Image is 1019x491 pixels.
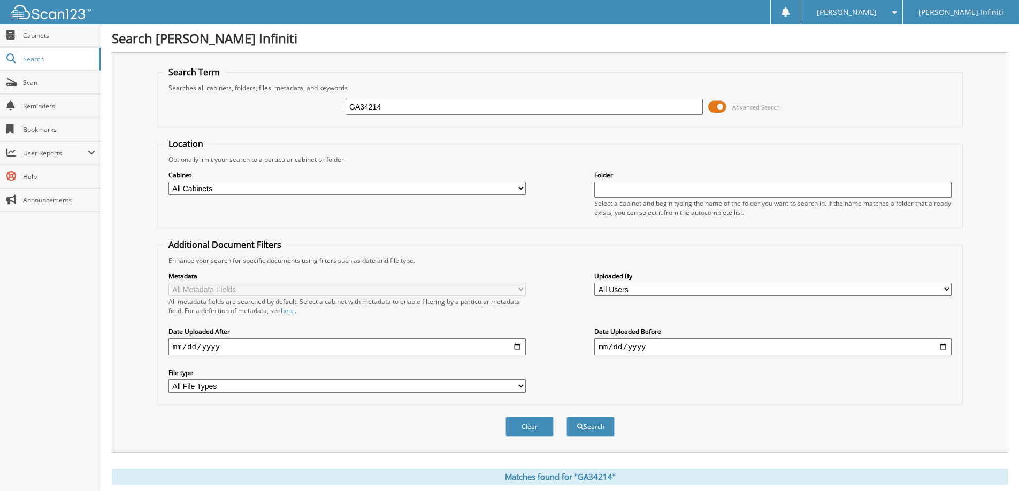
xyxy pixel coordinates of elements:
[168,170,526,180] label: Cabinet
[23,125,95,134] span: Bookmarks
[594,327,952,336] label: Date Uploaded Before
[163,66,225,78] legend: Search Term
[566,417,615,437] button: Search
[594,338,952,355] input: end
[168,297,526,315] div: All metadata fields are searched by default. Select a cabinet with metadata to enable filtering b...
[23,149,88,158] span: User Reports
[163,83,957,92] div: Searches all cabinets, folders, files, metadata, and keywords
[505,417,554,437] button: Clear
[23,172,95,181] span: Help
[168,338,526,355] input: start
[817,9,877,15] span: [PERSON_NAME]
[23,102,95,111] span: Reminders
[168,327,526,336] label: Date Uploaded After
[23,78,95,87] span: Scan
[163,239,287,251] legend: Additional Document Filters
[594,199,952,217] div: Select a cabinet and begin typing the name of the folder you want to search in. If the name match...
[918,9,1003,15] span: [PERSON_NAME] Infiniti
[11,5,91,19] img: scan123-logo-white.svg
[23,54,94,64] span: Search
[163,155,957,164] div: Optionally limit your search to a particular cabinet or folder
[23,31,95,40] span: Cabinets
[163,256,957,265] div: Enhance your search for specific documents using filters such as date and file type.
[168,271,526,280] label: Metadata
[594,271,952,280] label: Uploaded By
[281,306,295,315] a: here
[112,29,1008,47] h1: Search [PERSON_NAME] Infiniti
[23,196,95,205] span: Announcements
[168,368,526,377] label: File type
[732,103,780,111] span: Advanced Search
[112,469,1008,485] div: Matches found for "GA34214"
[163,138,209,150] legend: Location
[594,170,952,180] label: Folder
